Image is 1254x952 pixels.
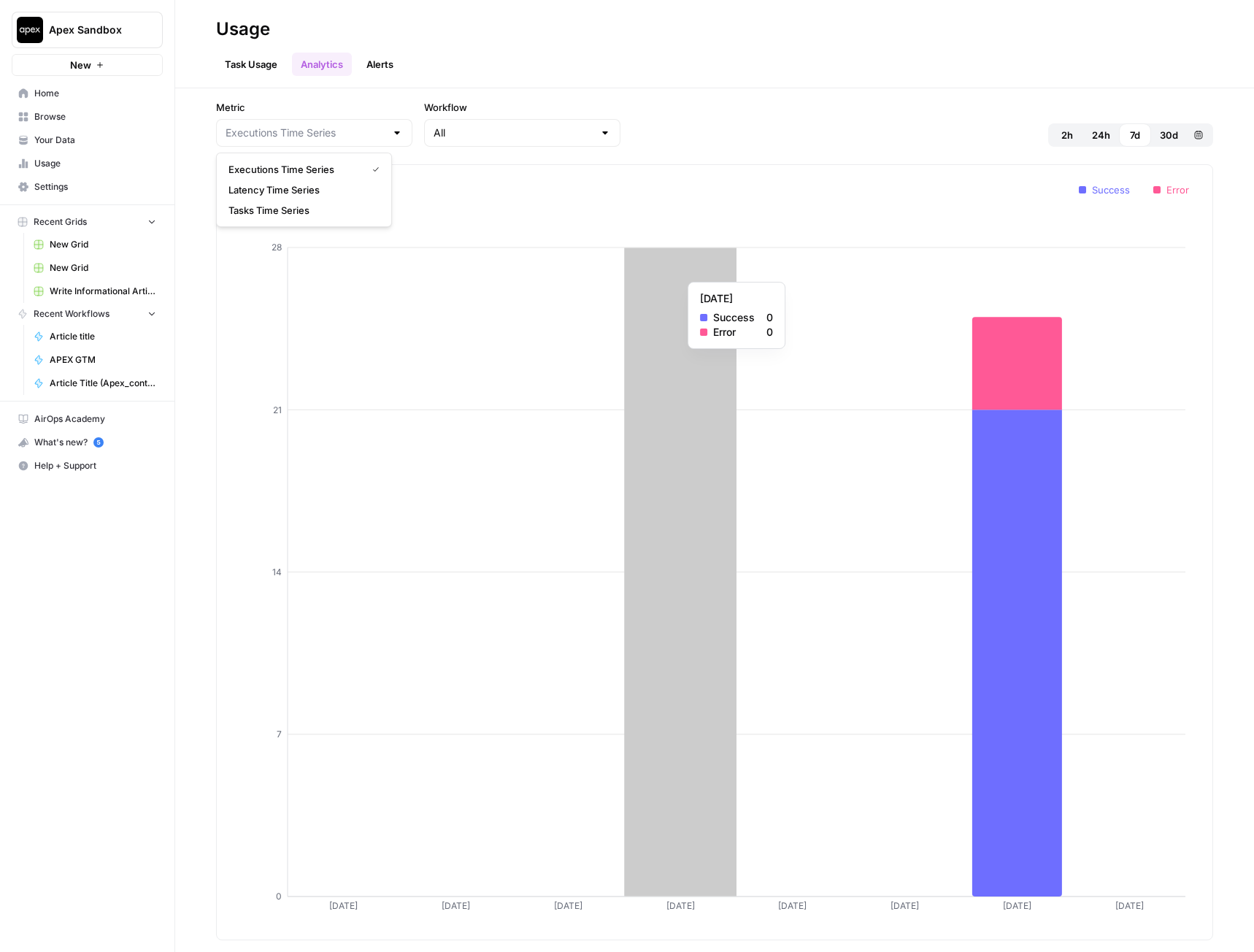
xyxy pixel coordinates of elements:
[30,231,245,247] div: Visit our Knowledge Base
[12,152,163,175] a: Usage
[226,126,385,140] input: Executions Time Series
[34,87,156,100] span: Home
[17,17,43,43] img: Apex Sandbox Logo
[424,100,620,115] label: Workflow
[251,23,277,50] div: Close
[29,104,263,128] p: Hi Jan 👋
[272,242,282,253] tspan: 28
[27,348,163,372] a: APEX GTM
[34,157,156,170] span: Usage
[277,729,282,740] tspan: 7
[194,492,245,502] span: Messages
[554,900,582,911] tspan: [DATE]
[21,226,271,253] a: Visit our Knowledge Base
[212,23,241,53] div: Profile image for Steven
[329,900,358,911] tspan: [DATE]
[1092,128,1110,142] span: 24h
[146,456,292,514] button: Messages
[1115,900,1144,911] tspan: [DATE]
[1160,128,1178,142] span: 30d
[15,172,277,212] div: Send us a message
[1151,123,1187,147] button: 30d
[12,211,163,233] button: Recent Grids
[12,128,163,152] a: Your Data
[1083,123,1119,147] button: 24h
[358,53,402,76] a: Alerts
[29,128,263,153] p: How can we help?
[50,330,156,343] span: Article title
[1003,900,1031,911] tspan: [DATE]
[27,325,163,348] a: Article title
[49,23,137,37] span: Apex Sandbox
[216,18,270,41] div: Usage
[12,454,163,477] button: Help + Support
[292,53,352,76] a: Analytics
[156,23,185,53] div: Profile image for Joel
[1153,183,1189,197] li: Error
[228,162,361,177] span: Executions Time Series
[12,431,163,454] button: What's new? 5
[216,100,412,115] label: Metric
[29,28,103,51] img: logo
[442,900,470,911] tspan: [DATE]
[27,372,163,395] a: Article Title (Apex_content Grid)
[50,261,156,275] span: New Grid
[34,215,87,229] span: Recent Grids
[30,445,255,472] span: Join our community of 1,000+ folks building the future of AI and SEO with AirOps.
[96,439,100,446] text: 5
[228,203,374,218] span: Tasks Time Series
[27,233,163,256] a: New Grid
[12,82,163,105] a: Home
[12,431,162,453] div: What's new?
[276,891,282,902] tspan: 0
[434,126,593,140] input: All
[50,377,156,390] span: Article Title (Apex_content Grid)
[70,58,91,72] span: New
[34,412,156,426] span: AirOps Academy
[56,492,89,502] span: Home
[34,180,156,193] span: Settings
[1130,128,1140,142] span: 7d
[50,353,156,366] span: APEX GTM
[216,53,286,76] a: Task Usage
[34,110,156,123] span: Browse
[778,900,807,911] tspan: [DATE]
[12,54,163,76] button: New
[891,900,919,911] tspan: [DATE]
[27,280,163,303] a: Write Informational Articles
[12,175,163,199] a: Settings
[27,256,163,280] a: New Grid
[34,307,109,320] span: Recent Workflows
[12,407,163,431] a: AirOps Academy
[50,238,156,251] span: New Grid
[273,404,282,415] tspan: 21
[15,416,277,485] div: Join our AI & SEO Builder's Community!Join our community of 1,000+ folks building the future of A...
[93,437,104,448] a: 5
[12,105,163,128] a: Browse
[30,184,244,199] div: Send us a message
[12,303,163,325] button: Recent Workflows
[34,459,156,472] span: Help + Support
[34,134,156,147] span: Your Data
[272,567,282,577] tspan: 14
[30,428,262,443] div: Join our AI & SEO Builder's Community!
[1079,183,1130,197] li: Success
[184,23,213,53] div: Profile image for Arnett
[1051,123,1083,147] button: 2h
[228,183,374,197] span: Latency Time Series
[666,900,695,911] tspan: [DATE]
[12,12,163,48] button: Workspace: Apex Sandbox
[1061,128,1073,142] span: 2h
[50,285,156,298] span: Write Informational Articles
